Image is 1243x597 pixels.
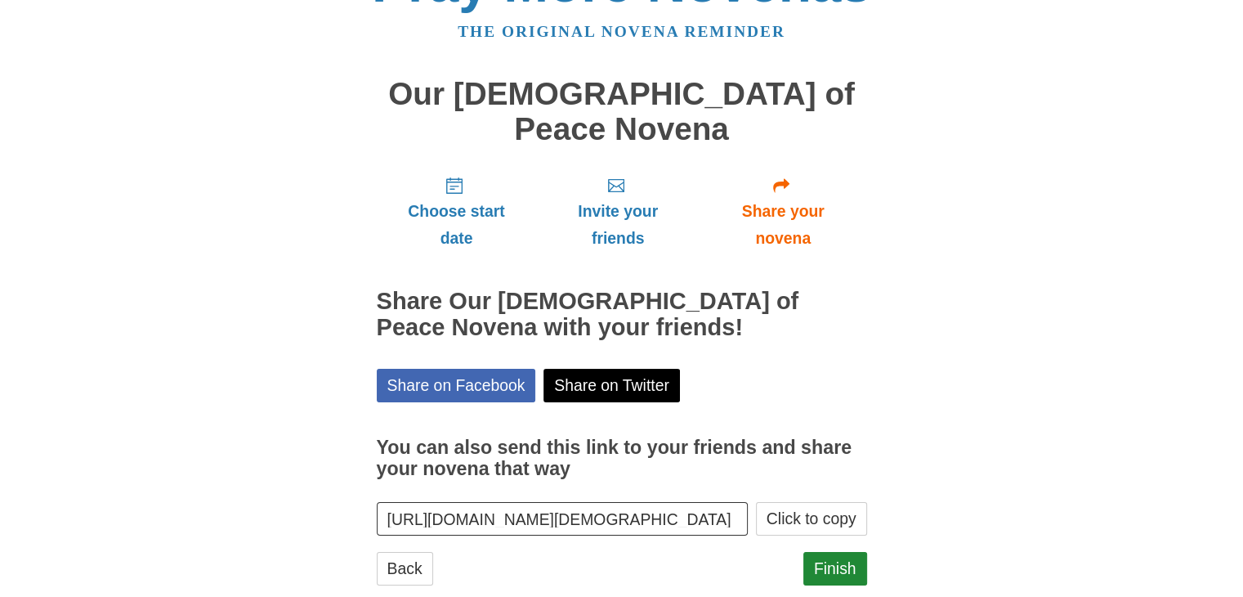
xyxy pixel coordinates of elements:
[377,289,867,341] h2: Share Our [DEMOGRAPHIC_DATA] of Peace Novena with your friends!
[458,23,785,40] a: The original novena reminder
[700,163,867,260] a: Share your novena
[756,502,867,536] button: Click to copy
[377,552,433,586] a: Back
[543,369,680,402] a: Share on Twitter
[536,163,699,260] a: Invite your friends
[377,163,537,260] a: Choose start date
[716,198,851,252] span: Share your novena
[803,552,867,586] a: Finish
[377,369,536,402] a: Share on Facebook
[393,198,521,252] span: Choose start date
[552,198,682,252] span: Invite your friends
[377,438,867,479] h3: You can also send this link to your friends and share your novena that way
[377,77,867,146] h1: Our [DEMOGRAPHIC_DATA] of Peace Novena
